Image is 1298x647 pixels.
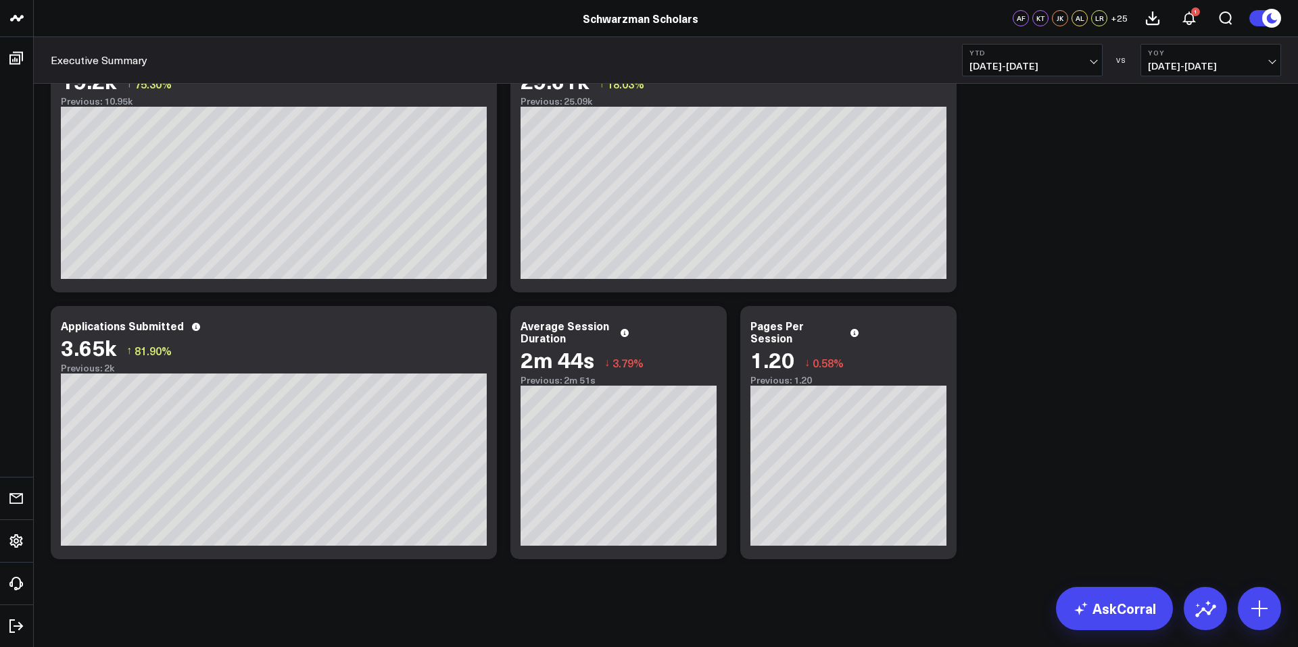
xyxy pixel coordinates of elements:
[1072,10,1088,26] div: AL
[1191,7,1200,16] div: 1
[750,347,794,371] div: 1.20
[135,76,172,91] span: 75.30%
[813,355,844,370] span: 0.58%
[61,319,184,332] div: Applications Submitted
[1056,587,1173,630] a: AskCorral
[962,44,1103,76] button: YTD[DATE]-[DATE]
[521,68,589,93] div: 29.61k
[969,61,1095,72] span: [DATE] - [DATE]
[1091,10,1107,26] div: LR
[1148,61,1274,72] span: [DATE] - [DATE]
[604,354,610,371] span: ↓
[1013,10,1029,26] div: AF
[1111,10,1128,26] button: +25
[1111,14,1128,23] span: + 25
[607,76,644,91] span: 18.03%
[750,375,946,386] div: Previous: 1.20
[61,68,116,93] div: 19.2k
[1109,56,1134,64] div: VS
[1140,44,1281,76] button: YoY[DATE]-[DATE]
[804,354,810,371] span: ↓
[126,342,132,359] span: ↑
[599,75,604,93] span: ↑
[1052,10,1068,26] div: JK
[61,363,487,373] div: Previous: 2k
[1032,10,1049,26] div: KT
[521,96,946,107] div: Previous: 25.09k
[135,343,172,358] span: 81.90%
[750,319,842,344] div: Pages Per Session
[969,49,1095,57] b: YTD
[51,53,147,68] a: Executive Summary
[612,355,644,370] span: 3.79%
[521,347,594,371] div: 2m 44s
[583,11,698,26] a: Schwarzman Scholars
[1148,49,1274,57] b: YoY
[61,335,116,359] div: 3.65k
[521,375,717,386] div: Previous: 2m 51s
[521,319,612,344] div: Average Session Duration
[126,75,132,93] span: ↑
[61,96,487,107] div: Previous: 10.95k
